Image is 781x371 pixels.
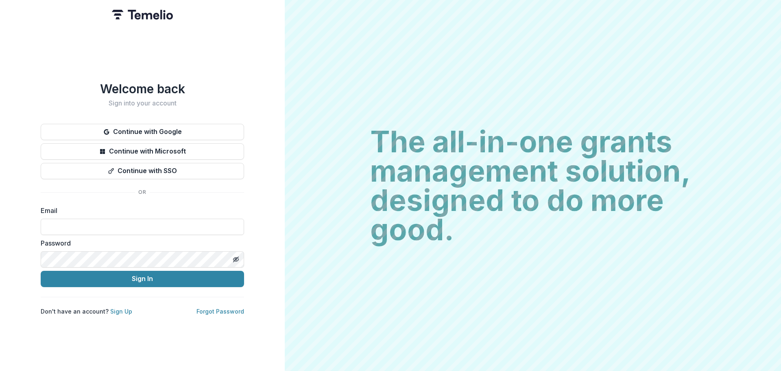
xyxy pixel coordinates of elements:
img: Temelio [112,10,173,20]
button: Continue with Microsoft [41,143,244,160]
button: Continue with Google [41,124,244,140]
button: Toggle password visibility [229,253,242,266]
label: Email [41,206,239,215]
h1: Welcome back [41,81,244,96]
button: Continue with SSO [41,163,244,179]
h2: Sign into your account [41,99,244,107]
a: Sign Up [110,308,132,315]
p: Don't have an account? [41,307,132,316]
button: Sign In [41,271,244,287]
a: Forgot Password [196,308,244,315]
label: Password [41,238,239,248]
